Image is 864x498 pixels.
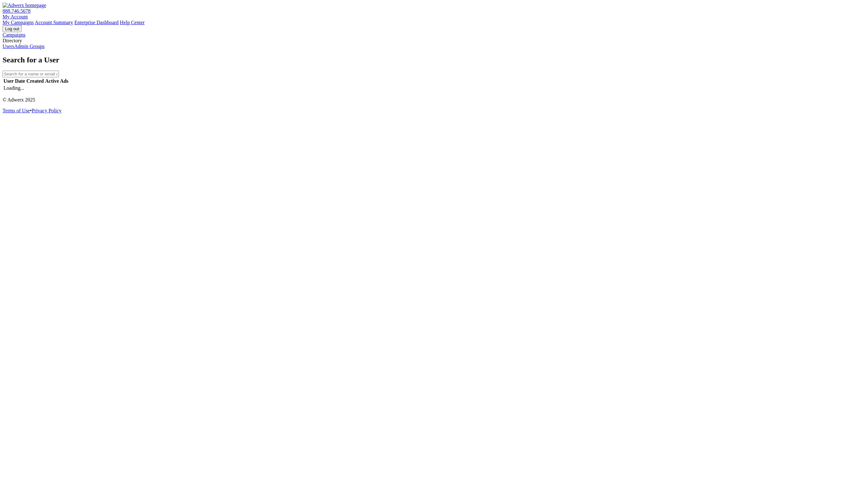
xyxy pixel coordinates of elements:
a: Campaigns [3,32,25,38]
div: • [3,108,861,114]
a: 888.746.5678 [3,8,31,14]
a: Account Summary [35,20,73,25]
span: Search for a User [3,56,59,64]
span: User [3,78,14,84]
span: Loading... [3,85,24,91]
a: Terms of Use [3,108,30,113]
p: © Adwerx 2025 [3,97,861,103]
a: Privacy Policy [32,108,62,113]
a: Help Center [120,20,145,25]
a: My Campaigns [3,20,34,25]
a: My Account [3,14,28,19]
input: Search for a name or email address [3,71,59,77]
a: Users [3,44,14,49]
img: Adwerx [3,3,46,8]
span: Active Ads [45,78,68,84]
a: Admin Groups [14,44,45,49]
a: Enterprise Dashboard [74,20,119,25]
input: Log out [3,25,22,32]
span: Date Created [15,78,44,84]
div: Directory [3,38,861,44]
